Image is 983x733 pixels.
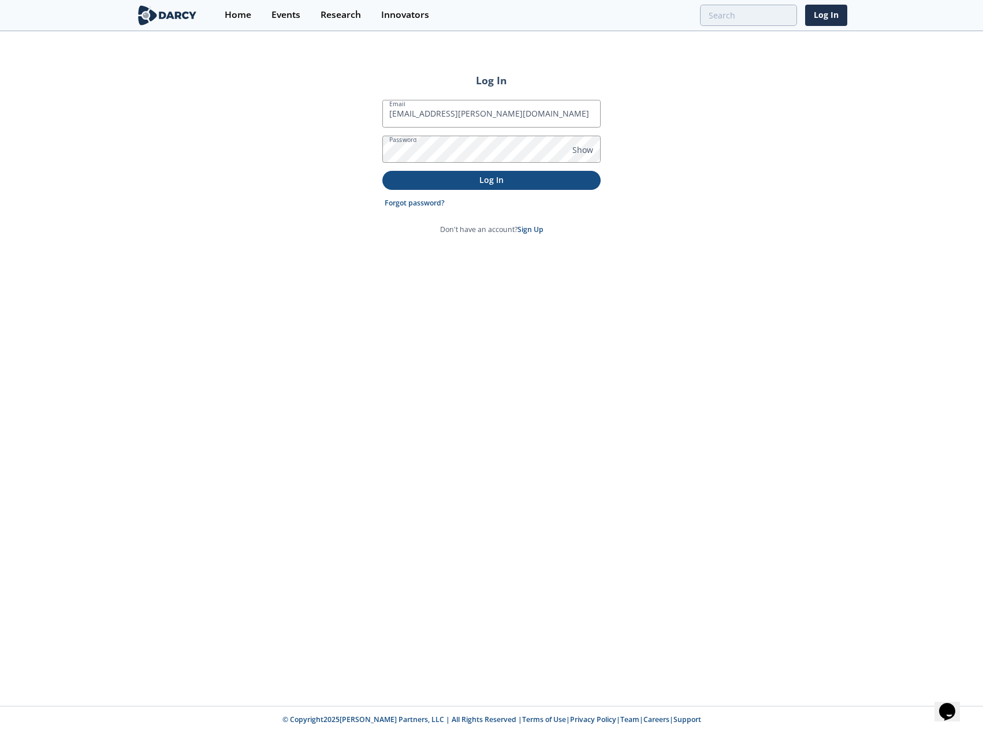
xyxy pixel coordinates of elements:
[271,10,300,20] div: Events
[321,10,361,20] div: Research
[382,171,601,190] button: Log In
[225,10,251,20] div: Home
[934,687,971,721] iframe: chat widget
[136,5,199,25] img: logo-wide.svg
[389,135,417,144] label: Password
[440,225,543,235] p: Don't have an account?
[381,10,429,20] div: Innovators
[517,225,543,234] a: Sign Up
[385,198,445,208] a: Forgot password?
[673,715,701,724] a: Support
[390,174,593,186] p: Log In
[620,715,639,724] a: Team
[382,73,601,88] h2: Log In
[522,715,566,724] a: Terms of Use
[64,715,919,725] p: © Copyright 2025 [PERSON_NAME] Partners, LLC | All Rights Reserved | | | | |
[805,5,847,26] a: Log In
[643,715,669,724] a: Careers
[570,715,616,724] a: Privacy Policy
[700,5,797,26] input: Advanced Search
[572,144,593,156] span: Show
[389,99,405,109] label: Email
